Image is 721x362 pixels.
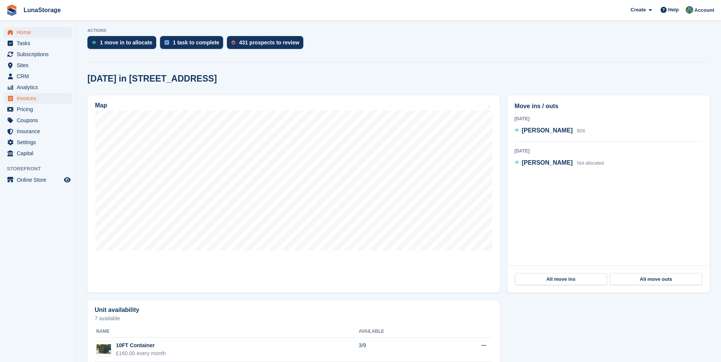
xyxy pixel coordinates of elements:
[95,326,359,338] th: Name
[17,104,62,115] span: Pricing
[4,175,72,185] a: menu
[17,93,62,104] span: Invoices
[694,6,714,14] span: Account
[17,82,62,93] span: Analytics
[4,148,72,159] a: menu
[4,27,72,38] a: menu
[92,40,96,45] img: move_ins_to_allocate_icon-fdf77a2bb77ea45bf5b3d319d69a93e2d87916cf1d5bf7949dd705db3b84f3ca.svg
[87,95,500,293] a: Map
[63,175,72,184] a: Preview store
[227,36,307,53] a: 431 prospects to review
[359,326,441,338] th: Available
[116,342,166,349] div: 10FT Container
[95,102,107,109] h2: Map
[515,273,607,285] a: All move ins
[4,115,72,126] a: menu
[4,38,72,49] a: menu
[21,4,64,16] a: LunaStorage
[4,137,72,148] a: menu
[95,307,139,313] h2: Unit availability
[7,165,76,173] span: Storefront
[522,159,573,166] span: [PERSON_NAME]
[17,38,62,49] span: Tasks
[577,161,604,166] span: Not allocated
[515,126,585,136] a: [PERSON_NAME] B56
[165,40,169,45] img: task-75834270c22a3079a89374b754ae025e5fb1db73e45f91037f5363f120a921f8.svg
[87,74,217,84] h2: [DATE] in [STREET_ADDRESS]
[231,40,235,45] img: prospect-51fa495bee0391a8d652442698ab0144808aea92771e9ea1ae160a38d050c398.svg
[6,5,17,16] img: stora-icon-8386f47178a22dfd0bd8f6a31ec36ba5ce8667c1dd55bd0f319d3a0aa187defe.svg
[17,71,62,82] span: CRM
[17,126,62,137] span: Insurance
[17,137,62,148] span: Settings
[686,6,693,14] img: Cathal Vaughan
[515,115,702,122] div: [DATE]
[100,39,152,46] div: 1 move in to allocate
[515,102,702,111] h2: Move ins / outs
[668,6,679,14] span: Help
[17,49,62,60] span: Subscriptions
[17,148,62,159] span: Capital
[97,344,111,354] img: 10ft%20container.jpg
[4,71,72,82] a: menu
[239,39,299,46] div: 431 prospects to review
[17,27,62,38] span: Home
[4,126,72,137] a: menu
[515,158,604,168] a: [PERSON_NAME] Not allocated
[116,349,166,357] div: £160.00 every month
[173,39,219,46] div: 1 task to complete
[95,316,493,321] p: 7 available
[17,115,62,126] span: Coupons
[4,60,72,71] a: menu
[17,175,62,185] span: Online Store
[4,82,72,93] a: menu
[359,338,441,362] td: 3/9
[522,127,573,134] span: [PERSON_NAME]
[4,49,72,60] a: menu
[515,148,702,154] div: [DATE]
[87,36,160,53] a: 1 move in to allocate
[631,6,646,14] span: Create
[4,93,72,104] a: menu
[160,36,227,53] a: 1 task to complete
[17,60,62,71] span: Sites
[577,128,585,134] span: B56
[87,28,710,33] p: ACTIONS
[4,104,72,115] a: menu
[610,273,702,285] a: All move outs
